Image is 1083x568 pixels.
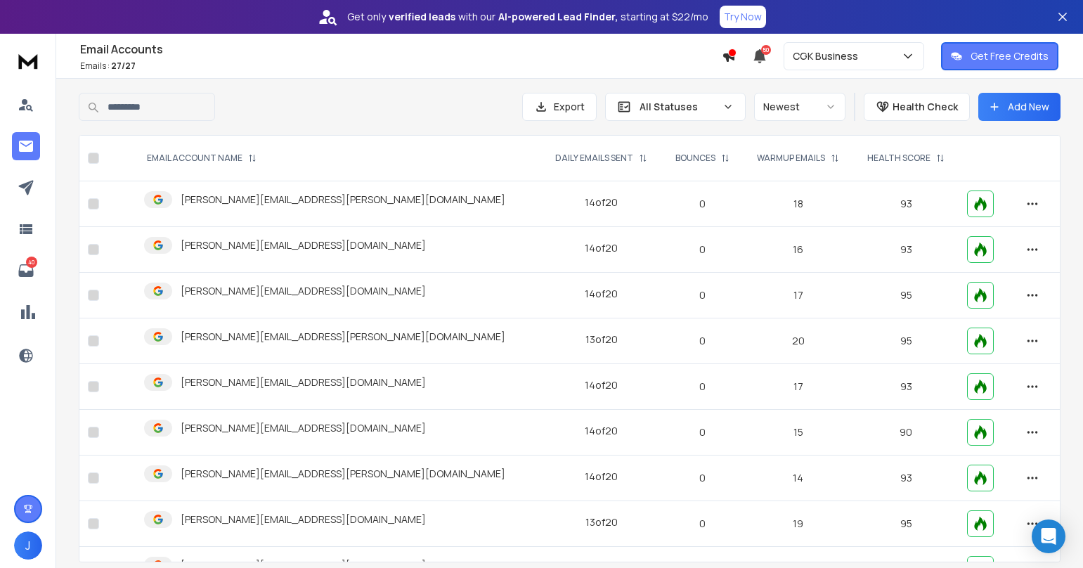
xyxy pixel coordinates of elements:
[864,93,970,121] button: Health Check
[853,273,959,318] td: 95
[720,6,766,28] button: Try Now
[743,273,853,318] td: 17
[743,410,853,456] td: 15
[181,284,426,298] p: [PERSON_NAME][EMAIL_ADDRESS][DOMAIN_NAME]
[670,517,734,531] p: 0
[585,515,618,529] div: 13 of 20
[853,318,959,364] td: 95
[724,10,762,24] p: Try Now
[941,42,1058,70] button: Get Free Credits
[585,287,618,301] div: 14 of 20
[867,153,930,164] p: HEALTH SCORE
[670,380,734,394] p: 0
[80,60,722,72] p: Emails :
[743,227,853,273] td: 16
[754,93,845,121] button: Newest
[670,243,734,257] p: 0
[26,257,37,268] p: 40
[585,333,618,347] div: 13 of 20
[670,471,734,485] p: 0
[793,49,864,63] p: CGK Business
[181,375,426,389] p: [PERSON_NAME][EMAIL_ADDRESS][DOMAIN_NAME]
[585,424,618,438] div: 14 of 20
[111,60,136,72] span: 27 / 27
[181,467,505,481] p: [PERSON_NAME][EMAIL_ADDRESS][PERSON_NAME][DOMAIN_NAME]
[640,100,717,114] p: All Statuses
[743,501,853,547] td: 19
[743,364,853,410] td: 17
[670,334,734,348] p: 0
[743,456,853,501] td: 14
[555,153,633,164] p: DAILY EMAILS SENT
[1032,519,1065,553] div: Open Intercom Messenger
[80,41,722,58] h1: Email Accounts
[585,195,618,209] div: 14 of 20
[14,531,42,560] button: J
[585,241,618,255] div: 14 of 20
[181,512,426,527] p: [PERSON_NAME][EMAIL_ADDRESS][DOMAIN_NAME]
[743,181,853,227] td: 18
[675,153,715,164] p: BOUNCES
[347,10,708,24] p: Get only with our starting at $22/mo
[853,456,959,501] td: 93
[522,93,597,121] button: Export
[978,93,1061,121] button: Add New
[670,197,734,211] p: 0
[757,153,825,164] p: WARMUP EMAILS
[670,425,734,439] p: 0
[761,45,771,55] span: 50
[181,238,426,252] p: [PERSON_NAME][EMAIL_ADDRESS][DOMAIN_NAME]
[181,330,505,344] p: [PERSON_NAME][EMAIL_ADDRESS][PERSON_NAME][DOMAIN_NAME]
[971,49,1049,63] p: Get Free Credits
[12,257,40,285] a: 40
[181,193,505,207] p: [PERSON_NAME][EMAIL_ADDRESS][PERSON_NAME][DOMAIN_NAME]
[585,470,618,484] div: 14 of 20
[14,48,42,74] img: logo
[389,10,455,24] strong: verified leads
[670,288,734,302] p: 0
[853,364,959,410] td: 93
[181,421,426,435] p: [PERSON_NAME][EMAIL_ADDRESS][DOMAIN_NAME]
[893,100,958,114] p: Health Check
[853,410,959,456] td: 90
[585,378,618,392] div: 14 of 20
[498,10,618,24] strong: AI-powered Lead Finder,
[853,181,959,227] td: 93
[147,153,257,164] div: EMAIL ACCOUNT NAME
[743,318,853,364] td: 20
[853,501,959,547] td: 95
[853,227,959,273] td: 93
